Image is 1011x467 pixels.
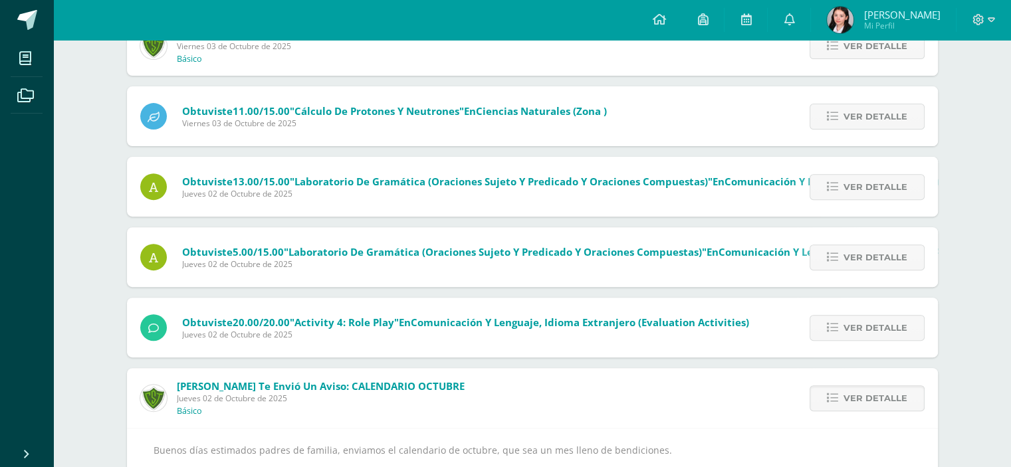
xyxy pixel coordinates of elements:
span: 11.00/15.00 [233,104,290,118]
span: 5.00/15.00 [233,245,284,258]
span: Ver detalle [843,245,907,270]
span: "Activity 4: Role Play" [290,316,399,329]
p: Básico [177,406,202,417]
span: "Cálculo de protones y neutrones" [290,104,464,118]
span: Comunicación y Lenguaje, Idioma Español (Actividades) [719,245,997,258]
span: Obtuviste en [182,175,1003,188]
span: Comunicación y Lenguaje, Idioma Español (Actividades) [725,175,1003,188]
span: Obtuviste en [182,104,607,118]
span: Jueves 02 de Octubre de 2025 [182,188,1003,199]
img: c7e4502288b633c389763cda5c4117dc.png [140,33,167,59]
span: Obtuviste en [182,316,749,329]
span: Jueves 02 de Octubre de 2025 [182,329,749,340]
span: Mi Perfil [863,20,940,31]
span: Ver detalle [843,316,907,340]
span: Ver detalle [843,104,907,129]
span: Jueves 02 de Octubre de 2025 [182,258,997,270]
span: "Laboratorio de gramática (oraciones sujeto y predicado y oraciones compuestas)" [290,175,713,188]
img: c7e4502288b633c389763cda5c4117dc.png [140,385,167,411]
span: Obtuviste en [182,245,997,258]
span: Ver detalle [843,386,907,411]
img: aeced7fb721702dc989cb3cf6ce3eb3c.png [827,7,853,33]
p: Básico [177,54,202,64]
span: Viernes 03 de Octubre de 2025 [182,118,607,129]
span: 20.00/20.00 [233,316,290,329]
span: [PERSON_NAME] [863,8,940,21]
span: Jueves 02 de Octubre de 2025 [177,393,465,404]
span: [PERSON_NAME] te envió un aviso: CALENDARIO OCTUBRE [177,379,465,393]
span: 13.00/15.00 [233,175,290,188]
span: "Laboratorio de gramática (oraciones sujeto y predicado y oraciones compuestas)" [284,245,707,258]
span: Ver detalle [843,34,907,58]
span: Viernes 03 de Octubre de 2025 [177,41,457,52]
span: Comunicación y Lenguaje, Idioma Extranjero (Evaluation Activities) [411,316,749,329]
span: Ciencias Naturales (Zona ) [476,104,607,118]
span: Ver detalle [843,175,907,199]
